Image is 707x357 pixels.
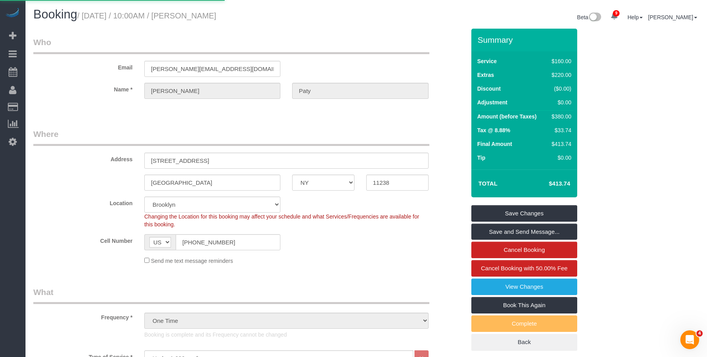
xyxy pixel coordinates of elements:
p: Booking is complete and its Frequency cannot be changed [144,331,429,339]
legend: Who [33,36,429,54]
a: View Changes [471,279,577,295]
a: 9 [607,8,622,25]
label: Name * [27,83,138,93]
label: Amount (before Taxes) [477,113,536,120]
label: Email [27,61,138,71]
input: First Name [144,83,280,99]
div: ($0.00) [549,85,571,93]
span: 4 [696,330,703,337]
label: Address [27,153,138,163]
label: Final Amount [477,140,512,148]
a: Save Changes [471,205,577,222]
a: Help [627,14,643,20]
div: $0.00 [549,154,571,162]
div: $0.00 [549,98,571,106]
img: Automaid Logo [5,8,20,19]
label: Discount [477,85,501,93]
input: Email [144,61,280,77]
label: Service [477,57,497,65]
a: Cancel Booking [471,242,577,258]
a: Beta [577,14,602,20]
a: Book This Again [471,297,577,313]
input: Zip Code [366,175,429,191]
a: Back [471,334,577,350]
a: [PERSON_NAME] [648,14,697,20]
span: 9 [613,10,620,16]
small: / [DATE] / 10:00AM / [PERSON_NAME] [77,11,216,20]
iframe: Intercom live chat [680,330,699,349]
legend: What [33,286,429,304]
span: Booking [33,7,77,21]
div: $413.74 [549,140,571,148]
label: Location [27,197,138,207]
label: Extras [477,71,494,79]
label: Cell Number [27,234,138,245]
div: $160.00 [549,57,571,65]
span: Changing the Location for this booking may affect your schedule and what Services/Frequencies are... [144,213,419,228]
label: Adjustment [477,98,507,106]
div: $33.74 [549,126,571,134]
div: $220.00 [549,71,571,79]
input: City [144,175,280,191]
span: Cancel Booking with 50.00% Fee [481,265,568,271]
span: Send me text message reminders [151,258,233,264]
h3: Summary [478,35,573,44]
a: Cancel Booking with 50.00% Fee [471,260,577,277]
a: Save and Send Message... [471,224,577,240]
div: $380.00 [549,113,571,120]
h4: $413.74 [525,180,570,187]
input: Last Name [292,83,428,99]
legend: Where [33,128,429,146]
img: New interface [588,13,601,23]
label: Tax @ 8.88% [477,126,510,134]
label: Tip [477,154,485,162]
label: Frequency * [27,311,138,321]
input: Cell Number [176,234,280,250]
strong: Total [478,180,498,187]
